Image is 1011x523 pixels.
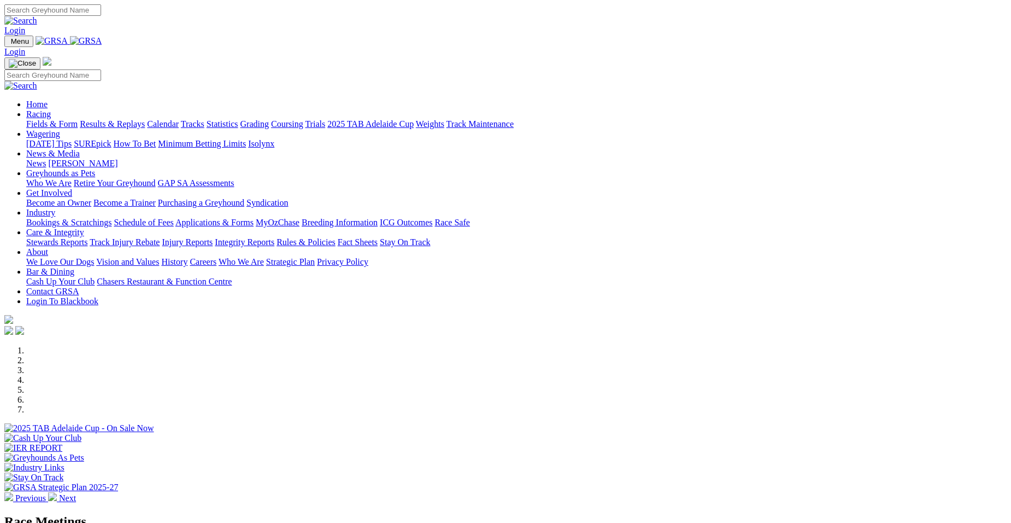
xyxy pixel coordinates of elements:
[26,297,98,306] a: Login To Blackbook
[240,119,269,129] a: Grading
[26,277,1007,287] div: Bar & Dining
[26,159,1007,168] div: News & Media
[48,492,57,501] img: chevron-right-pager-white.svg
[96,257,159,266] a: Vision and Values
[161,257,187,266] a: History
[4,492,13,501] img: chevron-left-pager-white.svg
[434,218,469,227] a: Race Safe
[9,59,36,68] img: Close
[11,37,29,45] span: Menu
[446,119,514,129] a: Track Maintenance
[4,443,62,453] img: IER REPORT
[162,237,213,247] a: Injury Reports
[90,237,160,247] a: Track Injury Rebate
[4,47,25,56] a: Login
[26,257,94,266] a: We Love Our Dogs
[4,483,118,492] img: GRSA Strategic Plan 2025-27
[246,198,288,207] a: Syndication
[26,287,79,296] a: Contact GRSA
[15,493,46,503] span: Previous
[26,277,95,286] a: Cash Up Your Club
[147,119,179,129] a: Calendar
[26,168,95,178] a: Greyhounds as Pets
[26,119,1007,129] div: Racing
[338,237,378,247] a: Fact Sheets
[26,149,80,158] a: News & Media
[380,218,432,227] a: ICG Outcomes
[4,57,40,69] button: Toggle navigation
[26,267,74,276] a: Bar & Dining
[4,463,64,473] img: Industry Links
[26,188,72,197] a: Get Involved
[4,16,37,26] img: Search
[215,237,274,247] a: Integrity Reports
[15,326,24,335] img: twitter.svg
[4,433,81,443] img: Cash Up Your Club
[181,119,204,129] a: Tracks
[158,198,244,207] a: Purchasing a Greyhound
[48,493,76,503] a: Next
[74,178,156,188] a: Retire Your Greyhound
[43,57,51,66] img: logo-grsa-white.png
[4,493,48,503] a: Previous
[256,218,299,227] a: MyOzChase
[26,129,60,138] a: Wagering
[26,247,48,257] a: About
[26,198,91,207] a: Become an Owner
[207,119,238,129] a: Statistics
[277,237,336,247] a: Rules & Policies
[302,218,378,227] a: Breeding Information
[4,315,13,324] img: logo-grsa-white.png
[97,277,232,286] a: Chasers Restaurant & Function Centre
[70,36,102,46] img: GRSA
[175,218,254,227] a: Applications & Forms
[317,257,368,266] a: Privacy Policy
[26,109,51,119] a: Racing
[26,139,72,148] a: [DATE] Tips
[26,178,72,188] a: Who We Are
[26,100,48,109] a: Home
[4,423,154,433] img: 2025 TAB Adelaide Cup - On Sale Now
[4,473,63,483] img: Stay On Track
[26,159,46,168] a: News
[4,4,101,16] input: Search
[158,178,234,188] a: GAP SA Assessments
[26,218,111,227] a: Bookings & Scratchings
[26,178,1007,188] div: Greyhounds as Pets
[305,119,325,129] a: Trials
[114,139,156,148] a: How To Bet
[158,139,246,148] a: Minimum Betting Limits
[219,257,264,266] a: Who We Are
[59,493,76,503] span: Next
[26,228,84,237] a: Care & Integrity
[114,218,173,227] a: Schedule of Fees
[48,159,117,168] a: [PERSON_NAME]
[4,36,33,47] button: Toggle navigation
[36,36,68,46] img: GRSA
[190,257,216,266] a: Careers
[26,237,1007,247] div: Care & Integrity
[26,139,1007,149] div: Wagering
[93,198,156,207] a: Become a Trainer
[26,208,55,217] a: Industry
[26,237,87,247] a: Stewards Reports
[26,119,78,129] a: Fields & Form
[4,26,25,35] a: Login
[266,257,315,266] a: Strategic Plan
[80,119,145,129] a: Results & Replays
[26,198,1007,208] div: Get Involved
[248,139,274,148] a: Isolynx
[4,326,13,335] img: facebook.svg
[271,119,303,129] a: Coursing
[4,81,37,91] img: Search
[4,69,101,81] input: Search
[4,453,84,463] img: Greyhounds As Pets
[327,119,414,129] a: 2025 TAB Adelaide Cup
[380,237,430,247] a: Stay On Track
[416,119,444,129] a: Weights
[26,218,1007,228] div: Industry
[74,139,111,148] a: SUREpick
[26,257,1007,267] div: About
